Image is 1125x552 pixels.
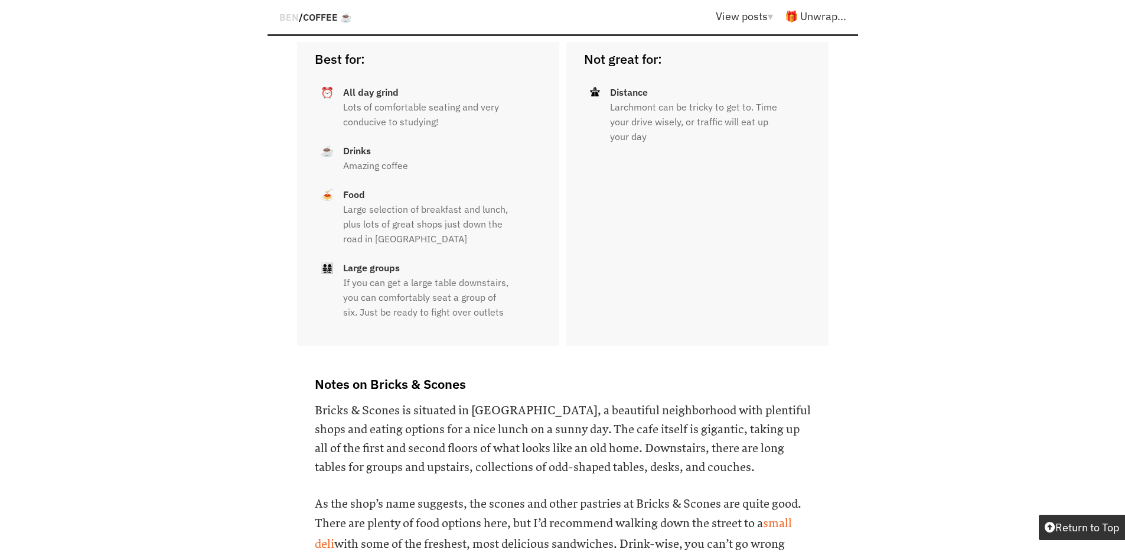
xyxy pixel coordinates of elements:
span: 🍝 [321,189,334,202]
span: ☕️ [321,145,334,158]
strong: Drinks [343,145,371,157]
a: small deli [315,517,792,551]
h2: Not great for: [584,50,829,67]
p: If you can get a large table downstairs, you can comfortably seat a group of six. Just be ready t... [343,275,524,320]
p: Amazing coffee [343,158,420,173]
a: BEN [279,11,299,23]
a: Coffee ☕️ [303,11,352,23]
h2: Best for: [315,50,559,67]
div: / [279,6,352,28]
span: ▾ [768,9,773,23]
strong: Distance [610,86,648,98]
button: Return to Top [1039,515,1125,540]
p: Larchmont can be tricky to get to. Time your drive wisely, or traffic will eat up your day [610,100,791,144]
span: ⏰ [321,86,334,99]
strong: Large groups [343,262,400,274]
a: View posts [716,9,785,23]
a: 🎁 Unwrap... [785,9,846,23]
h2: Notes on Bricks & Scones [315,375,811,392]
p: Large selection of breakfast and lunch, plus lots of great shops just down the road in [GEOGRAPHI... [343,202,524,246]
h6: Bricks & Scones is situated in [GEOGRAPHIC_DATA], a beautiful neighborhood with plentiful shops a... [315,401,811,477]
strong: All day grind [343,86,399,98]
span: 🛣 [590,86,601,99]
p: Lots of comfortable seating and very conducive to studying! [343,100,524,129]
span: 👨‍👩‍👧‍👧 [321,262,334,275]
strong: Food [343,189,365,200]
